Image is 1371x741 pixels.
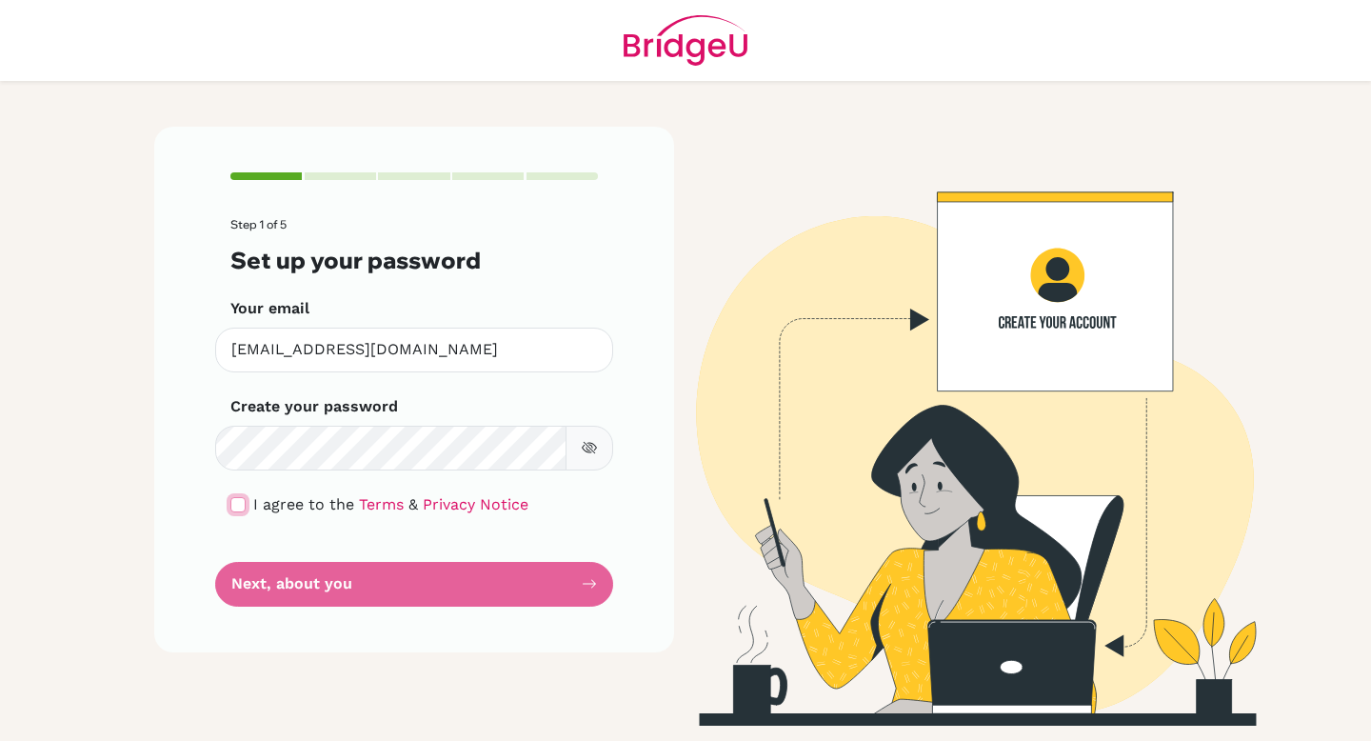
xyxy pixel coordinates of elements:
[230,297,309,320] label: Your email
[359,495,404,513] a: Terms
[423,495,528,513] a: Privacy Notice
[408,495,418,513] span: &
[230,217,287,231] span: Step 1 of 5
[230,247,598,274] h3: Set up your password
[215,328,613,372] input: Insert your email*
[253,495,354,513] span: I agree to the
[230,395,398,418] label: Create your password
